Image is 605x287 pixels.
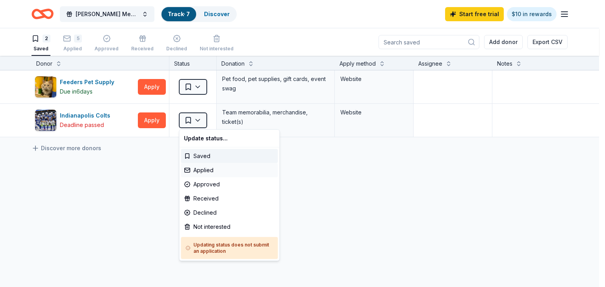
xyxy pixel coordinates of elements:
[181,206,278,220] div: Declined
[181,191,278,206] div: Received
[181,163,278,177] div: Applied
[181,220,278,234] div: Not interested
[181,131,278,145] div: Update status...
[181,177,278,191] div: Approved
[181,149,278,163] div: Saved
[186,242,273,254] h5: Updating status does not submit an application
